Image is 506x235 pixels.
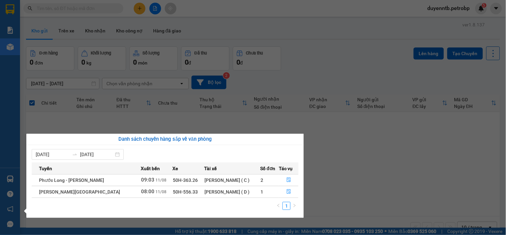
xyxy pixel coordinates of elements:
[277,204,281,208] span: left
[275,202,283,210] button: left
[279,187,298,197] button: file-done
[293,204,297,208] span: right
[279,175,298,186] button: file-done
[283,202,291,210] li: 1
[155,178,166,183] span: 11/08
[261,178,263,183] span: 2
[291,202,299,210] button: right
[260,165,275,172] span: Số đơn
[287,189,291,195] span: file-done
[287,178,291,183] span: file-done
[204,188,260,196] div: [PERSON_NAME] ( D )
[80,151,114,158] input: Đến ngày
[141,165,160,172] span: Xuất bến
[279,165,293,172] span: Tác vụ
[39,178,104,183] span: Phước Long - [PERSON_NAME]
[72,152,77,157] span: swap-right
[291,202,299,210] li: Next Page
[32,135,299,143] div: Danh sách chuyến hàng sắp về văn phòng
[72,152,77,157] span: to
[283,202,290,210] a: 1
[155,190,166,194] span: 11/08
[173,178,198,183] span: 50H-363.26
[261,189,263,195] span: 1
[39,189,120,195] span: [PERSON_NAME][GEOGRAPHIC_DATA]
[173,189,198,195] span: 50H-556.33
[173,165,178,172] span: Xe
[141,177,154,183] span: 09:03
[36,151,69,158] input: Từ ngày
[204,165,217,172] span: Tài xế
[275,202,283,210] li: Previous Page
[204,177,260,184] div: [PERSON_NAME] ( C )
[141,189,154,195] span: 08:00
[39,165,52,172] span: Tuyến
